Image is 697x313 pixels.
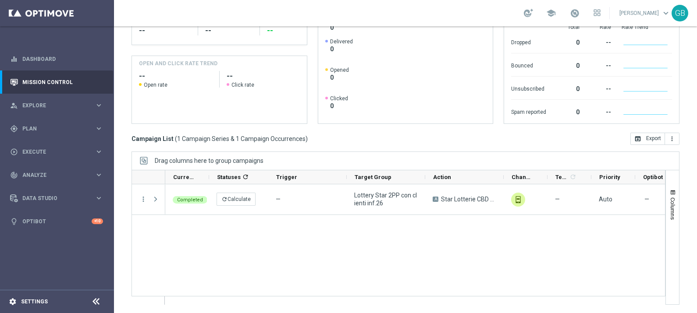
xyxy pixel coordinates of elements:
div: Data Studio [10,194,95,202]
div: -- [590,35,611,49]
i: keyboard_arrow_right [95,101,103,109]
button: equalizer Dashboard [10,56,103,63]
div: Press SPACE to select this row. [132,184,165,215]
i: track_changes [10,171,18,179]
i: equalizer [10,55,18,63]
a: Settings [21,299,48,304]
span: Data Studio [22,196,95,201]
button: refreshCalculate [217,193,256,206]
span: Drag columns here to group campaigns [155,157,263,164]
i: refresh [569,173,576,180]
div: Unsubscribed [511,81,546,95]
span: ( [175,135,177,143]
span: 0 [330,102,348,110]
span: Click rate [231,81,254,88]
div: track_changes Analyze keyboard_arrow_right [10,172,103,179]
i: settings [9,298,17,306]
span: Statuses [217,174,241,180]
span: Lottery Star 2PP con clienti inf.26 [354,191,418,207]
span: Channel [512,174,533,180]
h3: Campaign List [132,135,308,143]
span: Analyze [22,172,95,178]
button: Data Studio keyboard_arrow_right [10,195,103,202]
div: -- [590,81,611,95]
span: Delivered [330,38,353,45]
div: 0 [557,58,580,72]
span: Completed [177,197,203,203]
span: 0 [330,74,349,81]
div: Execute [10,148,95,156]
i: keyboard_arrow_right [95,171,103,179]
div: 0 [557,81,580,95]
i: keyboard_arrow_right [95,124,103,133]
i: refresh [242,173,249,180]
button: open_in_browser Export [630,133,665,145]
span: Clicked [330,95,348,102]
div: 0 [557,35,580,49]
div: -- [590,58,611,72]
span: Plan [22,126,95,131]
h4: OPEN AND CLICK RATE TREND [139,60,217,67]
button: play_circle_outline Execute keyboard_arrow_right [10,148,103,155]
span: Columns [669,197,676,220]
img: In-app Inbox [511,193,525,207]
span: Calculate column [568,172,576,182]
span: A [433,197,438,202]
button: Mission Control [10,79,103,86]
div: -- [205,25,253,36]
span: 1 Campaign Series & 1 Campaign Occurrences [177,135,306,143]
div: Plan [10,125,95,133]
button: more_vert [665,133,679,145]
i: person_search [10,102,18,109]
a: Mission Control [22,70,103,94]
span: 0 [330,45,353,53]
span: Open rate [144,81,167,88]
span: Opened [330,67,349,74]
span: Priority [599,174,620,180]
span: 0 [330,24,341,32]
a: Optibot [22,210,92,233]
i: keyboard_arrow_right [95,148,103,156]
div: Dropped [511,35,546,49]
i: lightbulb [10,218,18,225]
h2: -- [139,71,212,81]
span: Explore [22,103,95,108]
span: Star Lotterie CBD 20% 20% 400€ 2gg [441,195,496,203]
div: +10 [92,218,103,224]
button: gps_fixed Plan keyboard_arrow_right [10,125,103,132]
span: Action [433,174,451,180]
span: Templates [555,174,568,180]
div: -- [139,25,191,36]
i: refresh [221,196,228,202]
i: more_vert [669,135,676,142]
div: Rate [590,24,611,31]
div: 0 [557,104,580,118]
i: keyboard_arrow_right [95,194,103,202]
colored-tag: Completed [173,195,207,204]
span: Auto [599,196,612,203]
span: Execute [22,149,95,155]
div: Total [557,24,580,31]
div: Analyze [10,171,95,179]
div: Explore [10,102,95,109]
button: more_vert [139,195,147,203]
i: open_in_browser [634,135,641,142]
span: — [555,195,560,203]
span: keyboard_arrow_down [661,8,671,18]
span: ) [306,135,308,143]
div: -- [590,104,611,118]
div: Spam reported [511,104,546,118]
div: lightbulb Optibot +10 [10,218,103,225]
div: Optibot [10,210,103,233]
span: Calculate column [241,172,249,182]
a: Dashboard [22,47,103,70]
span: Target Group [355,174,391,180]
span: Trigger [276,174,297,180]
